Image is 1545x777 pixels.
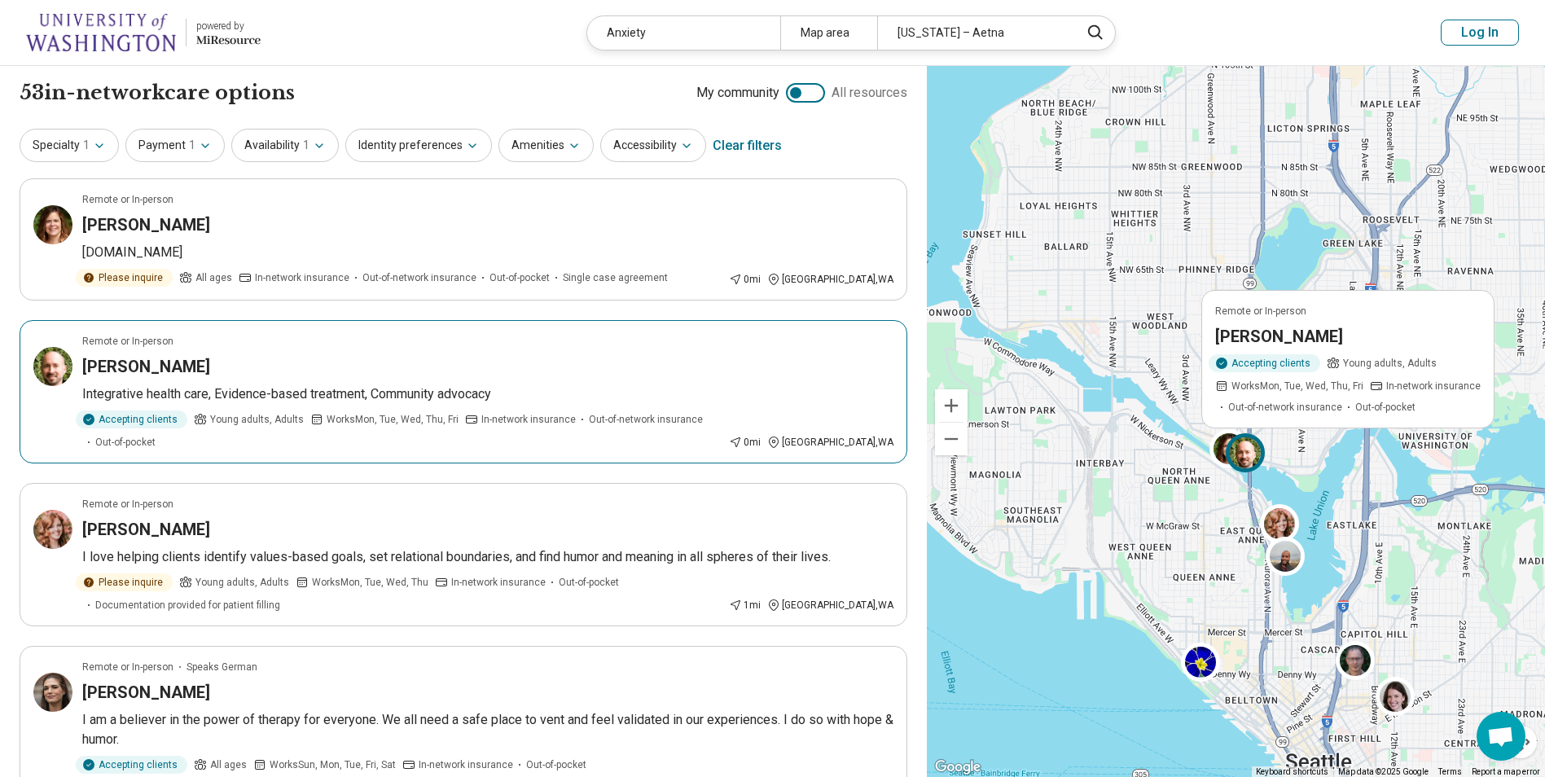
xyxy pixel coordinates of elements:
div: Accepting clients [76,756,187,774]
div: Map area [780,16,877,50]
button: Zoom out [935,423,968,455]
span: In-network insurance [481,412,576,427]
span: Out-of-network insurance [1228,400,1342,415]
span: Out-of-pocket [526,757,586,772]
span: In-network insurance [451,575,546,590]
span: Speaks German [187,660,257,674]
span: Works Mon, Tue, Wed, Thu, Fri [1231,379,1363,393]
div: Please inquire [76,573,173,591]
button: Amenities [498,129,594,162]
span: In-network insurance [255,270,349,285]
div: 1 mi [729,598,761,612]
span: My community [696,83,779,103]
span: In-network insurance [1386,379,1481,393]
div: Anxiety [587,16,780,50]
a: University of Washingtonpowered by [26,13,261,52]
h3: [PERSON_NAME] [1215,325,1343,348]
h3: [PERSON_NAME] [82,355,210,378]
button: Zoom in [935,389,968,422]
p: Remote or In-person [82,497,173,511]
div: [US_STATE] – Aetna [877,16,1070,50]
p: I love helping clients identify values-based goals, set relational boundaries, and find humor and... [82,547,893,567]
span: Out-of-network insurance [362,270,476,285]
p: [DOMAIN_NAME] [82,243,893,262]
button: Payment1 [125,129,225,162]
img: University of Washington [26,13,176,52]
button: Identity preferences [345,129,492,162]
button: Accessibility [600,129,706,162]
span: 1 [303,137,309,154]
span: All ages [195,270,232,285]
span: Map data ©2025 Google [1338,767,1429,776]
div: 0 mi [729,435,761,450]
button: Log In [1441,20,1519,46]
a: Terms (opens in new tab) [1438,767,1462,776]
div: powered by [196,19,261,33]
span: Out-of-pocket [1355,400,1416,415]
span: 1 [189,137,195,154]
div: [GEOGRAPHIC_DATA] , WA [767,435,893,450]
h3: [PERSON_NAME] [82,681,210,704]
span: Young adults, Adults [1343,356,1437,371]
span: In-network insurance [419,757,513,772]
span: Documentation provided for patient filling [95,598,280,612]
span: Young adults, Adults [195,575,289,590]
div: Open chat [1477,712,1525,761]
div: 0 mi [729,272,761,287]
p: Remote or In-person [1215,304,1306,318]
span: Young adults, Adults [210,412,304,427]
div: [GEOGRAPHIC_DATA] , WA [767,272,893,287]
span: Out-of-network insurance [589,412,703,427]
span: Out-of-pocket [489,270,550,285]
p: Remote or In-person [82,660,173,674]
span: Out-of-pocket [95,435,156,450]
button: Specialty1 [20,129,119,162]
button: Availability1 [231,129,339,162]
p: Remote or In-person [82,334,173,349]
div: Clear filters [713,126,782,165]
p: Integrative health care, Evidence-based treatment, Community advocacy [82,384,893,404]
p: Remote or In-person [82,192,173,207]
div: Accepting clients [1209,354,1320,372]
span: Out-of-pocket [559,575,619,590]
span: All ages [210,757,247,772]
p: I am a believer in the power of therapy for everyone. We all need a safe place to vent and feel v... [82,710,893,749]
span: 1 [83,137,90,154]
h3: [PERSON_NAME] [82,213,210,236]
div: [GEOGRAPHIC_DATA] , WA [767,598,893,612]
a: Report a map error [1472,767,1540,776]
span: Single case agreement [563,270,668,285]
span: Works Mon, Tue, Wed, Thu, Fri [327,412,459,427]
div: Accepting clients [76,410,187,428]
span: Works Mon, Tue, Wed, Thu [312,575,428,590]
div: Please inquire [76,269,173,287]
h3: [PERSON_NAME] [82,518,210,541]
span: Works Sun, Mon, Tue, Fri, Sat [270,757,396,772]
span: All resources [832,83,907,103]
h1: 53 in-network care options [20,79,295,107]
